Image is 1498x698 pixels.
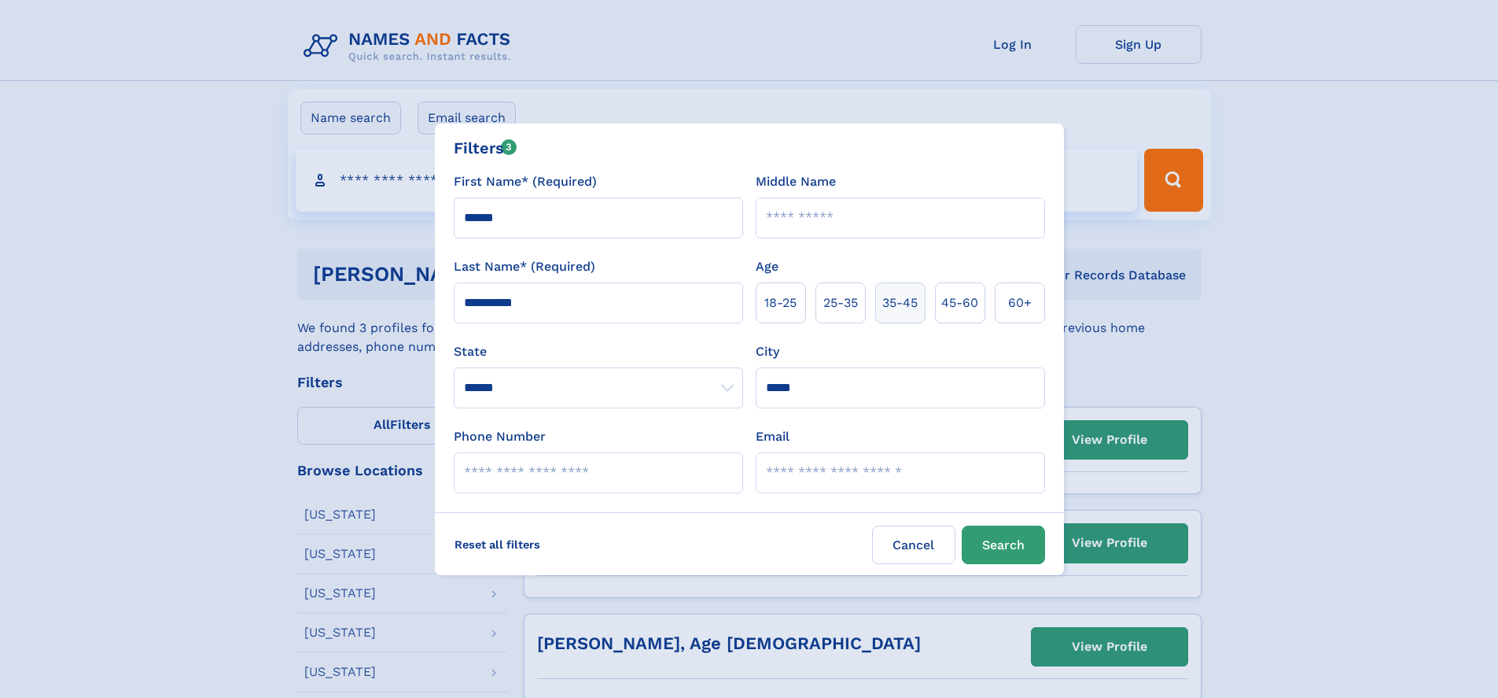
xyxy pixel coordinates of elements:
[756,257,778,276] label: Age
[962,526,1045,564] button: Search
[454,342,743,361] label: State
[756,172,836,191] label: Middle Name
[756,427,789,446] label: Email
[941,294,978,312] span: 45‑60
[823,294,858,312] span: 25‑35
[872,526,955,564] label: Cancel
[764,294,797,312] span: 18‑25
[882,294,918,312] span: 35‑45
[444,526,550,563] label: Reset all filters
[454,257,595,276] label: Last Name* (Required)
[454,172,597,191] label: First Name* (Required)
[454,136,517,160] div: Filters
[756,342,779,361] label: City
[1008,294,1032,312] span: 60+
[454,427,546,446] label: Phone Number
